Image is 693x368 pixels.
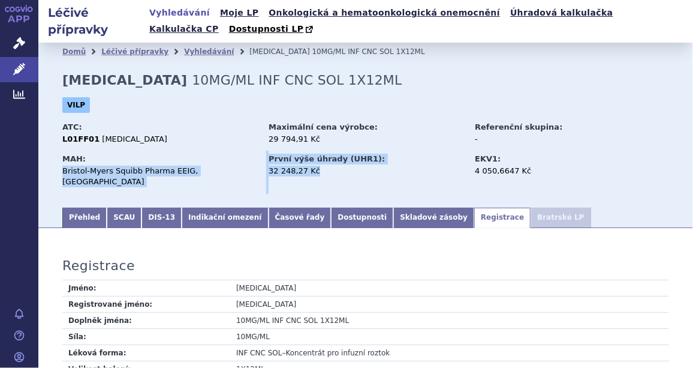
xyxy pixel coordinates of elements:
[229,24,304,34] span: Dostupnosti LP
[269,154,385,163] strong: První výše úhrady (UHR1):
[475,154,501,163] strong: EKV1:
[331,208,393,228] a: Dostupnosti
[266,5,504,21] a: Onkologická a hematoonkologická onemocnění
[269,122,378,131] strong: Maximální cena výrobce:
[236,349,282,357] span: INF CNC SOL
[62,258,135,274] h3: Registrace
[62,154,86,163] strong: MAH:
[101,47,168,56] a: Léčivé přípravky
[230,297,669,313] td: [MEDICAL_DATA]
[62,280,230,297] td: Jméno:
[146,5,213,21] a: Vyhledávání
[192,73,402,88] span: 10MG/ML INF CNC SOL 1X12ML
[507,5,617,21] a: Úhradová kalkulačka
[62,47,86,56] a: Domů
[62,134,100,143] strong: L01FF01
[184,47,234,56] a: Vyhledávání
[182,208,268,228] a: Indikační omezení
[62,297,230,313] td: Registrované jméno:
[475,166,610,176] div: 4 050,6647 Kč
[312,47,425,56] span: 10MG/ML INF CNC SOL 1X12ML
[62,345,230,361] td: Léková forma:
[393,208,474,228] a: Skladové zásoby
[102,134,167,143] span: [MEDICAL_DATA]
[475,134,610,145] div: -
[62,73,187,88] strong: [MEDICAL_DATA]
[230,313,669,329] td: 10MG/ML INF CNC SOL 1X12ML
[474,208,531,228] a: Registrace
[146,21,222,37] a: Kalkulačka CP
[62,329,230,345] td: Síla:
[62,313,230,329] td: Doplněk jména:
[230,280,669,297] td: [MEDICAL_DATA]
[269,134,463,145] div: 29 794,91 Kč
[62,97,90,113] span: VILP
[269,166,463,176] div: 32 248,27 Kč
[225,21,320,38] a: Dostupnosti LP
[107,208,141,228] a: SCAU
[216,5,262,21] a: Moje LP
[141,208,182,228] a: DIS-13
[62,166,257,187] div: Bristol-Myers Squibb Pharma EEIG, [GEOGRAPHIC_DATA]
[230,329,669,345] td: 10MG/ML
[475,122,562,131] strong: Referenční skupina:
[38,4,146,38] h2: Léčivé přípravky
[62,122,82,131] strong: ATC:
[62,208,107,228] a: Přehled
[230,345,669,361] td: –
[286,349,390,357] span: Koncentrát pro infuzní roztok
[269,208,332,228] a: Časové řady
[249,47,309,56] span: [MEDICAL_DATA]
